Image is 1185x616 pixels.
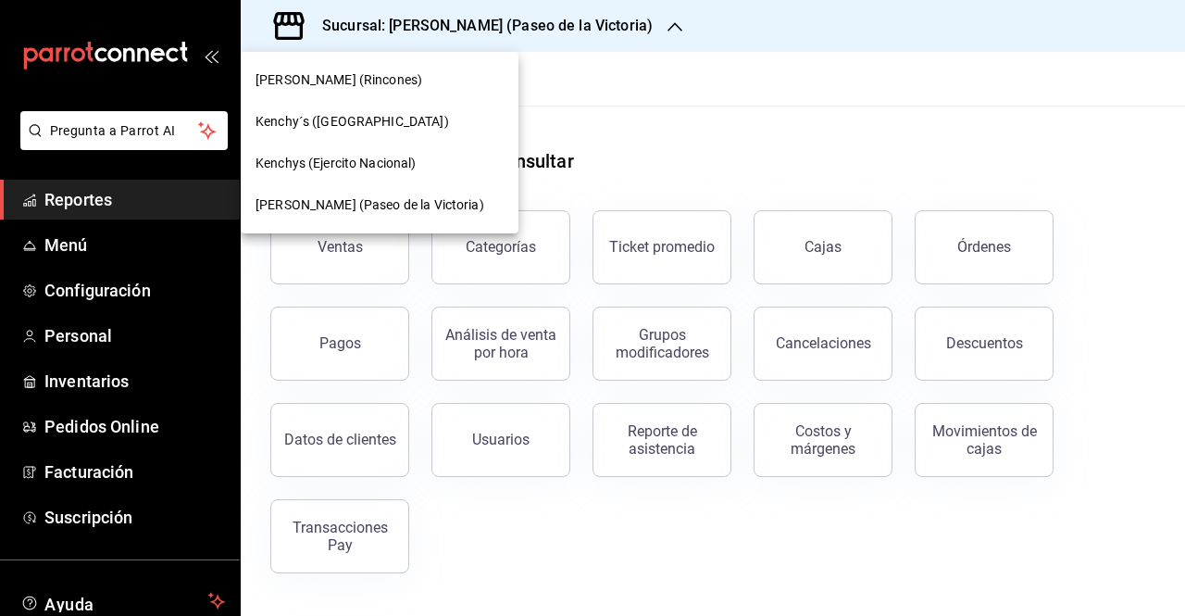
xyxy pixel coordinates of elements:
[256,154,417,173] span: Kenchys (Ejercito Nacional)
[241,184,518,226] div: [PERSON_NAME] (Paseo de la Victoria)
[256,112,449,132] span: Kenchy´s ([GEOGRAPHIC_DATA])
[256,70,422,90] span: [PERSON_NAME] (Rincones)
[241,101,518,143] div: Kenchy´s ([GEOGRAPHIC_DATA])
[256,195,484,215] span: [PERSON_NAME] (Paseo de la Victoria)
[241,143,518,184] div: Kenchys (Ejercito Nacional)
[241,59,518,101] div: [PERSON_NAME] (Rincones)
